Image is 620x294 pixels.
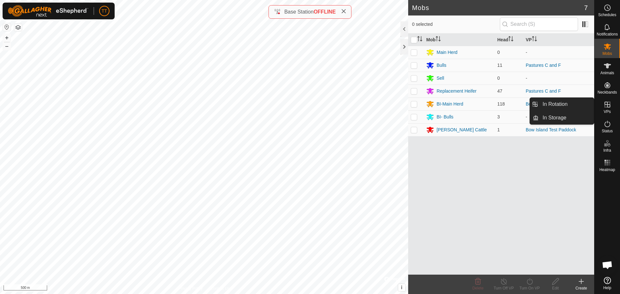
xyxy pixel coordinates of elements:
p-sorticon: Activate to sort [417,37,422,42]
a: Privacy Policy [179,286,203,291]
span: Notifications [597,32,618,36]
div: Open chat [598,255,617,275]
div: [PERSON_NAME] Cattle [437,127,487,133]
a: Pastures C and F [526,63,561,68]
span: 47 [497,88,502,94]
span: 11 [497,63,502,68]
div: Turn Off VP [491,285,517,291]
li: In Rotation [530,98,594,111]
span: 1 [497,127,500,132]
li: In Storage [530,111,594,124]
th: Head [495,34,523,46]
div: BI-Main Herd [437,101,463,107]
span: TT [101,8,107,15]
span: 118 [497,101,505,106]
button: + [3,34,11,42]
div: Replacement Heifer [437,88,477,95]
td: - [523,110,594,123]
a: Bow Island Test Paddock [526,127,576,132]
div: Bulls [437,62,446,69]
span: Help [603,286,611,290]
span: 3 [497,114,500,119]
a: Bow Island Test Paddock [526,101,576,106]
th: VP [523,34,594,46]
span: i [401,285,402,290]
p-sorticon: Activate to sort [532,37,537,42]
span: 7 [584,3,588,13]
span: Mobs [603,52,612,56]
th: Mob [424,34,495,46]
td: - [523,46,594,59]
span: VPs [604,110,611,114]
a: In Storage [539,111,594,124]
span: 0 selected [412,21,500,28]
button: i [398,284,405,291]
a: Pastures C and F [526,88,561,94]
div: Turn On VP [517,285,542,291]
button: Reset Map [3,23,11,31]
a: In Rotation [539,98,594,111]
span: Delete [472,286,484,290]
span: 0 [497,50,500,55]
td: - [523,72,594,85]
div: BI- Bulls [437,114,453,120]
span: Heatmap [599,168,615,172]
div: Create [568,285,594,291]
a: Contact Us [211,286,230,291]
input: Search (S) [500,17,578,31]
div: Edit [542,285,568,291]
h2: Mobs [412,4,584,12]
button: Map Layers [14,24,22,31]
span: Animals [600,71,614,75]
p-sorticon: Activate to sort [436,37,441,42]
a: Help [594,274,620,292]
span: Base Station [284,9,314,15]
p-sorticon: Activate to sort [508,37,513,42]
span: In Storage [542,114,566,122]
span: Neckbands [597,90,617,94]
span: In Rotation [542,100,567,108]
span: OFFLINE [314,9,336,15]
div: Sell [437,75,444,82]
span: Infra [603,148,611,152]
img: Gallagher Logo [8,5,88,17]
span: Schedules [598,13,616,17]
span: 0 [497,76,500,81]
button: – [3,42,11,50]
div: Main Herd [437,49,458,56]
span: Status [602,129,613,133]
